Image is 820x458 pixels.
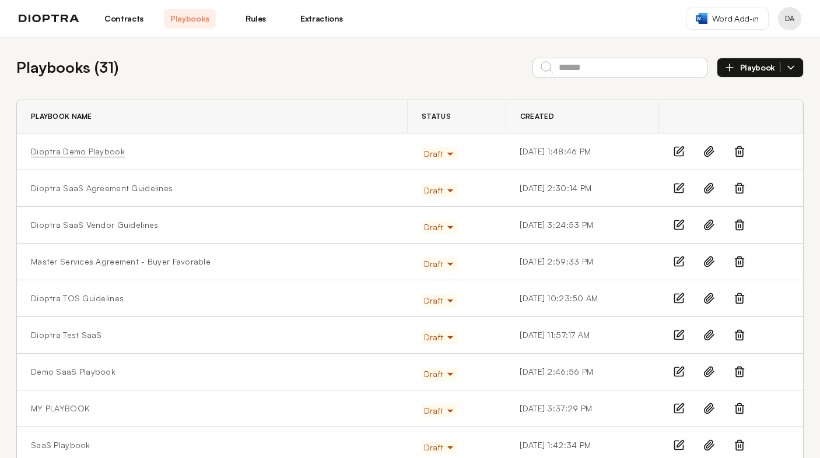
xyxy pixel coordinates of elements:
span: Draft [424,442,455,453]
a: Demo SaaS Playbook [31,366,115,378]
button: Draft [422,147,457,160]
img: logo [19,15,79,23]
td: [DATE] 11:57:17 AM [506,317,658,354]
span: Draft [424,221,455,233]
a: Dioptra TOS Guidelines [31,293,124,304]
a: Playbooks [164,9,216,29]
a: Extractions [296,9,348,29]
td: [DATE] 2:30:14 PM [506,170,658,207]
td: [DATE] 1:48:46 PM [506,133,658,170]
a: Contracts [98,9,150,29]
button: Profile menu [778,7,801,30]
span: Word Add-in [712,13,759,24]
a: MY PLAYBOOK [31,403,89,414]
span: Draft [424,405,455,417]
button: Playbook [717,58,804,77]
button: Draft [422,441,457,454]
td: [DATE] 10:23:50 AM [506,280,658,317]
span: Created [520,112,554,121]
h2: Playbooks ( 31 ) [16,56,118,79]
button: Draft [422,331,457,344]
button: Draft [422,294,457,307]
span: Playbook Name [31,112,92,121]
a: Dioptra Demo Playbook [31,146,125,157]
a: SaaS Playbook [31,439,90,451]
button: Draft [422,368,457,381]
span: Status [422,112,451,121]
button: Draft [422,221,457,234]
img: word [696,13,707,24]
span: Playbook [740,62,780,73]
td: [DATE] 2:46:56 PM [506,354,658,390]
span: Draft [424,295,455,306]
a: Rules [230,9,282,29]
button: Draft [422,258,457,270]
a: Master Services Agreement - Buyer Favorable [31,256,211,267]
a: Dioptra SaaS Vendor Guidelines [31,219,158,231]
span: Draft [424,148,455,160]
span: Draft [424,368,455,380]
td: [DATE] 3:37:29 PM [506,390,658,427]
a: Word Add-in [686,8,769,30]
td: [DATE] 3:24:53 PM [506,207,658,244]
button: Draft [422,184,457,197]
span: Draft [424,332,455,343]
button: Draft [422,404,457,417]
span: Draft [424,185,455,196]
a: Dioptra SaaS Agreement Guidelines [31,182,173,194]
a: Dioptra Test SaaS [31,329,102,341]
td: [DATE] 2:59:33 PM [506,244,658,280]
span: Draft [424,258,455,270]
